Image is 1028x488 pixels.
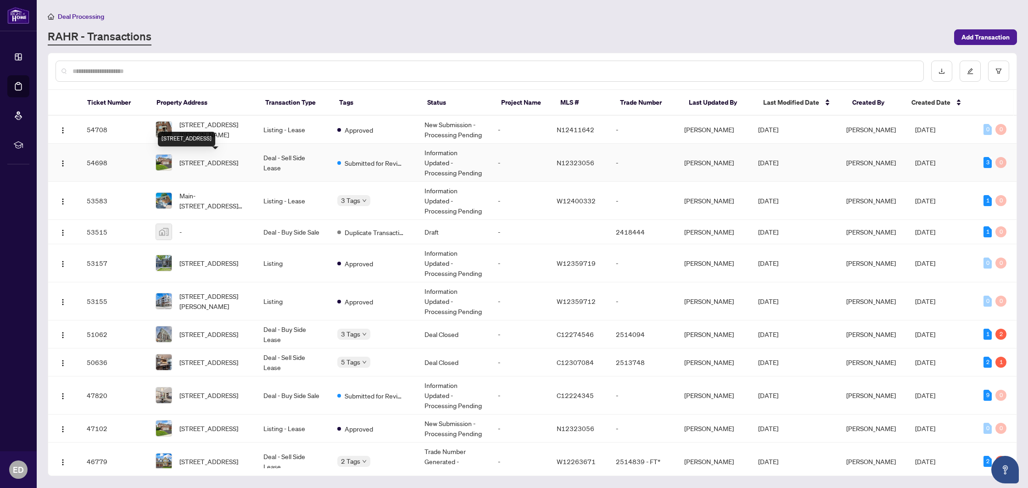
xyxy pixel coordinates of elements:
[417,415,491,443] td: New Submission - Processing Pending
[609,282,677,320] td: -
[609,443,677,481] td: 2514839 - FT*
[59,127,67,134] img: Logo
[491,282,549,320] td: -
[677,116,750,144] td: [PERSON_NAME]
[417,443,491,481] td: Trade Number Generated - Pending Information
[983,296,992,307] div: 0
[983,357,992,368] div: 2
[417,220,491,244] td: Draft
[988,61,1009,82] button: filter
[613,90,682,116] th: Trade Number
[59,393,67,400] img: Logo
[156,224,172,240] img: thumbnail-img
[960,61,981,82] button: edit
[677,244,750,282] td: [PERSON_NAME]
[677,182,750,220] td: [PERSON_NAME]
[79,182,148,220] td: 53583
[417,376,491,415] td: Information Updated - Processing Pending
[557,196,596,205] span: W12400332
[158,132,215,146] div: [STREET_ADDRESS]
[983,329,992,340] div: 1
[48,13,54,20] span: home
[491,220,549,244] td: -
[983,195,992,206] div: 1
[939,68,945,74] span: download
[417,244,491,282] td: Information Updated - Processing Pending
[846,259,896,267] span: [PERSON_NAME]
[961,30,1010,45] span: Add Transaction
[345,258,373,269] span: Approved
[983,258,992,269] div: 0
[179,390,238,400] span: [STREET_ADDRESS]
[256,182,330,220] td: Listing - Lease
[677,348,750,376] td: [PERSON_NAME]
[557,158,594,167] span: N12323056
[256,116,330,144] td: Listing - Lease
[156,421,172,436] img: thumbnail-img
[79,144,148,182] td: 54698
[79,443,148,481] td: 46779
[915,158,935,167] span: [DATE]
[758,358,778,366] span: [DATE]
[915,297,935,305] span: [DATE]
[362,459,367,464] span: down
[56,256,70,270] button: Logo
[609,144,677,182] td: -
[915,228,935,236] span: [DATE]
[156,293,172,309] img: thumbnail-img
[256,282,330,320] td: Listing
[846,196,896,205] span: [PERSON_NAME]
[79,282,148,320] td: 53155
[609,348,677,376] td: 2513748
[56,454,70,469] button: Logo
[341,195,360,206] span: 3 Tags
[758,330,778,338] span: [DATE]
[983,390,992,401] div: 9
[995,157,1006,168] div: 0
[56,421,70,436] button: Logo
[609,220,677,244] td: 2418444
[59,198,67,205] img: Logo
[677,376,750,415] td: [PERSON_NAME]
[417,348,491,376] td: Deal Closed
[677,320,750,348] td: [PERSON_NAME]
[56,155,70,170] button: Logo
[995,258,1006,269] div: 0
[59,229,67,236] img: Logo
[846,297,896,305] span: [PERSON_NAME]
[846,457,896,466] span: [PERSON_NAME]
[995,390,1006,401] div: 0
[756,90,845,116] th: Last Modified Date
[256,376,330,415] td: Deal - Buy Side Sale
[846,228,896,236] span: [PERSON_NAME]
[420,90,494,116] th: Status
[911,97,950,107] span: Created Date
[79,116,148,144] td: 54708
[846,125,896,134] span: [PERSON_NAME]
[609,320,677,348] td: 2514094
[915,259,935,267] span: [DATE]
[915,457,935,466] span: [DATE]
[846,358,896,366] span: [PERSON_NAME]
[491,376,549,415] td: -
[48,29,151,45] a: RAHR - Transactions
[256,244,330,282] td: Listing
[915,330,935,338] span: [DATE]
[345,391,404,401] span: Submitted for Review
[491,348,549,376] td: -
[59,298,67,306] img: Logo
[967,68,973,74] span: edit
[256,220,330,244] td: Deal - Buy Side Sale
[256,443,330,481] td: Deal - Sell Side Lease
[983,423,992,434] div: 0
[845,90,904,116] th: Created By
[59,260,67,268] img: Logo
[995,124,1006,135] div: 0
[758,125,778,134] span: [DATE]
[983,456,992,467] div: 2
[609,116,677,144] td: -
[362,198,367,203] span: down
[677,144,750,182] td: [PERSON_NAME]
[179,191,249,211] span: Main-[STREET_ADDRESS][PERSON_NAME]
[345,158,404,168] span: Submitted for Review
